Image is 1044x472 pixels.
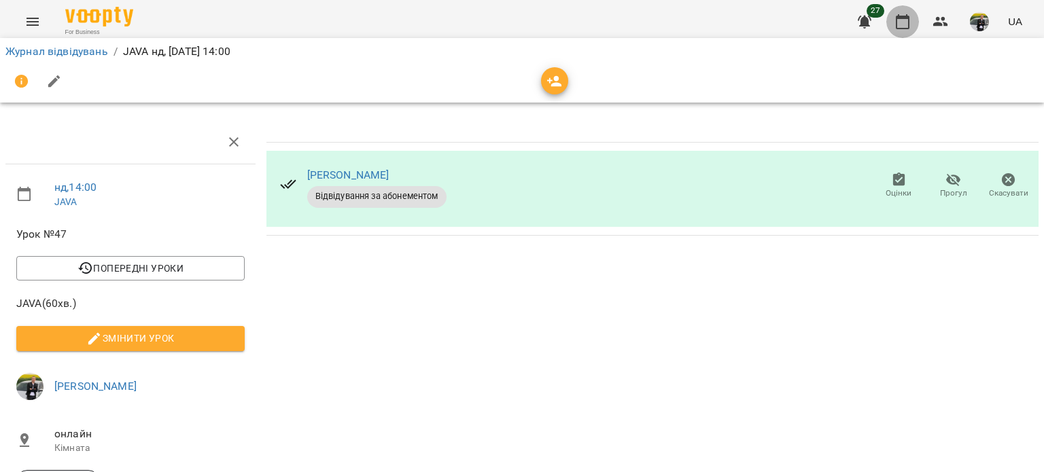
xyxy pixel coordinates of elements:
[65,7,133,26] img: Voopty Logo
[886,187,911,199] span: Оцінки
[989,187,1028,199] span: Скасувати
[16,256,245,280] button: Попередні уроки
[16,373,43,400] img: a92d573242819302f0c564e2a9a4b79e.jpg
[1003,9,1028,34] button: UA
[981,167,1036,205] button: Скасувати
[16,326,245,350] button: Змінити урок
[867,4,884,18] span: 27
[54,181,97,194] a: нд , 14:00
[27,330,234,346] span: Змінити урок
[114,43,118,60] li: /
[926,167,981,205] button: Прогул
[940,187,967,199] span: Прогул
[54,441,245,455] p: Кімната
[871,167,926,205] button: Оцінки
[5,43,1039,60] nav: breadcrumb
[123,43,230,60] p: JAVA нд, [DATE] 14:00
[54,426,245,442] span: онлайн
[5,45,108,58] a: Журнал відвідувань
[307,190,447,202] span: Відвідування за абонементом
[54,380,137,393] a: [PERSON_NAME]
[16,5,49,38] button: Menu
[16,226,245,242] span: Урок №47
[1008,14,1022,29] span: UA
[54,196,77,207] a: JAVA
[16,295,245,312] span: JAVA ( 60 хв. )
[970,12,989,31] img: a92d573242819302f0c564e2a9a4b79e.jpg
[307,168,389,181] a: [PERSON_NAME]
[27,260,234,276] span: Попередні уроки
[65,28,133,37] span: For Business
